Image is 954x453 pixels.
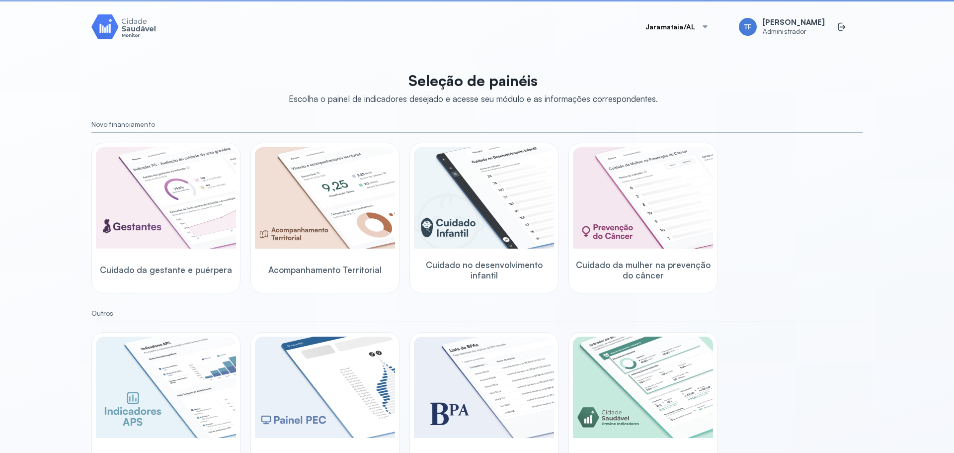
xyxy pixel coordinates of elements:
[289,72,658,90] p: Seleção de painéis
[573,147,713,249] img: woman-cancer-prevention-care.png
[96,337,236,438] img: aps-indicators.png
[414,147,554,249] img: child-development.png
[573,337,713,438] img: previne-brasil.png
[96,147,236,249] img: pregnants.png
[634,17,721,37] button: Jaramataia/AL
[91,12,156,41] img: Logotipo do produto Monitor
[255,337,395,438] img: pec-panel.png
[414,337,554,438] img: bpa.png
[289,93,658,104] div: Escolha o painel de indicadores desejado e acesse seu módulo e as informações correspondentes.
[573,260,713,281] span: Cuidado da mulher na prevenção do câncer
[763,18,825,27] span: [PERSON_NAME]
[255,147,395,249] img: territorial-monitoring.png
[91,309,863,318] small: Outros
[763,27,825,36] span: Administrador
[744,23,751,31] span: TF
[268,265,382,275] span: Acompanhamento Territorial
[100,265,232,275] span: Cuidado da gestante e puérpera
[91,120,863,129] small: Novo financiamento
[414,260,554,281] span: Cuidado no desenvolvimento infantil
